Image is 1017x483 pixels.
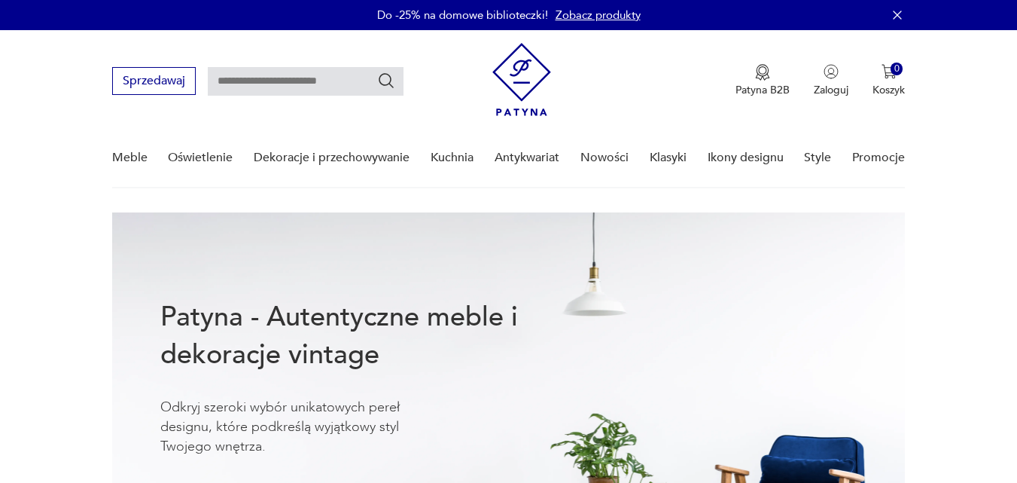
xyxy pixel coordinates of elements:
a: Antykwariat [495,129,559,187]
img: Ikona koszyka [882,64,897,79]
button: 0Koszyk [872,64,905,97]
a: Zobacz produkty [556,8,641,23]
button: Zaloguj [814,64,848,97]
a: Sprzedawaj [112,77,196,87]
img: Ikona medalu [755,64,770,81]
button: Szukaj [377,72,395,90]
a: Meble [112,129,148,187]
a: Dekoracje i przechowywanie [254,129,410,187]
p: Koszyk [872,83,905,97]
a: Style [804,129,831,187]
h1: Patyna - Autentyczne meble i dekoracje vintage [160,298,567,374]
a: Oświetlenie [168,129,233,187]
img: Patyna - sklep z meblami i dekoracjami vintage [492,43,551,116]
button: Sprzedawaj [112,67,196,95]
a: Ikony designu [708,129,784,187]
p: Patyna B2B [735,83,790,97]
a: Klasyki [650,129,687,187]
a: Promocje [852,129,905,187]
a: Kuchnia [431,129,473,187]
a: Ikona medaluPatyna B2B [735,64,790,97]
p: Odkryj szeroki wybór unikatowych pereł designu, które podkreślą wyjątkowy styl Twojego wnętrza. [160,398,446,457]
img: Ikonka użytkownika [824,64,839,79]
div: 0 [891,63,903,75]
button: Patyna B2B [735,64,790,97]
a: Nowości [580,129,629,187]
p: Do -25% na domowe biblioteczki! [377,8,548,23]
p: Zaloguj [814,83,848,97]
